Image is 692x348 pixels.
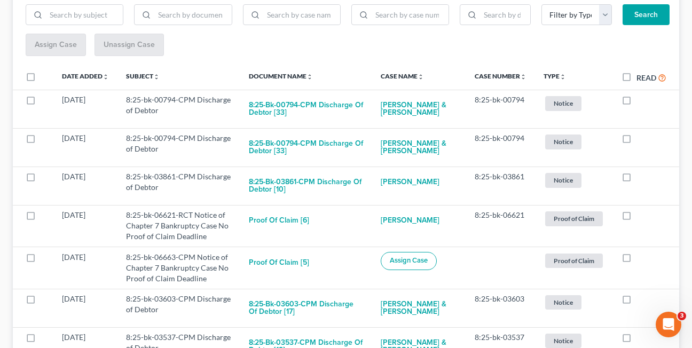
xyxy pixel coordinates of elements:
td: 8:25-bk-06621-RCT Notice of Chapter 7 Bankruptcy Case No Proof of Claim Deadline [117,205,240,247]
td: 8:25-bk-03603-CPM Discharge of Debtor [117,289,240,327]
span: Proof of Claim [545,211,603,226]
button: 8:25-bk-00794-CPM Discharge of Debtor [33] [249,94,364,123]
i: unfold_more [418,74,424,80]
input: Search by subject [46,5,123,25]
td: [DATE] [53,205,117,247]
a: Subjectunfold_more [126,72,160,80]
td: 8:25-bk-03603 [466,289,535,327]
a: Proof of Claim [544,210,604,227]
a: Case Numberunfold_more [475,72,526,80]
button: 8:25-bk-03603-CPM Discharge of Debtor [17] [249,294,364,322]
input: Search by case number [372,5,449,25]
button: 8:25-bk-03861-CPM Discharge of Debtor [10] [249,171,364,200]
button: Search [623,4,670,26]
button: 8:25-bk-00794-CPM Discharge of Debtor [33] [249,133,364,162]
button: Proof of Claim [5] [249,252,309,273]
td: 8:25-bk-00794 [466,128,535,167]
span: Notice [545,334,581,348]
a: [PERSON_NAME] & [PERSON_NAME] [381,294,458,322]
td: 8:25-bk-00794-CPM Discharge of Debtor [117,128,240,167]
i: unfold_more [103,74,109,80]
i: unfold_more [520,74,526,80]
td: [DATE] [53,90,117,128]
input: Search by date [480,5,530,25]
span: 3 [678,312,686,320]
a: Notice [544,171,604,189]
a: [PERSON_NAME] & [PERSON_NAME] [381,133,458,162]
td: 8:25-bk-03861-CPM Discharge of Debtor [117,167,240,205]
a: [PERSON_NAME] [381,171,439,193]
span: Proof of Claim [545,254,603,268]
i: unfold_more [306,74,313,80]
a: Notice [544,94,604,112]
td: [DATE] [53,247,117,289]
td: 8:25-bk-03861 [466,167,535,205]
input: Search by document name [154,5,231,25]
button: Assign Case [381,252,437,270]
td: 8:25-bk-06663-CPM Notice of Chapter 7 Bankruptcy Case No Proof of Claim Deadline [117,247,240,289]
i: unfold_more [153,74,160,80]
a: [PERSON_NAME] & [PERSON_NAME] [381,94,458,123]
span: Assign Case [390,256,428,265]
a: Document Nameunfold_more [249,72,313,80]
a: Case Nameunfold_more [381,72,424,80]
a: Notice [544,294,604,311]
span: Notice [545,135,581,149]
td: [DATE] [53,128,117,167]
td: 8:25-bk-00794-CPM Discharge of Debtor [117,90,240,128]
a: Typeunfold_more [544,72,566,80]
button: Proof of Claim [6] [249,210,309,231]
td: 8:25-bk-00794 [466,90,535,128]
span: Notice [545,96,581,110]
a: Proof of Claim [544,252,604,270]
td: [DATE] [53,167,117,205]
td: 8:25-bk-06621 [466,205,535,247]
input: Search by case name [263,5,340,25]
a: Date Addedunfold_more [62,72,109,80]
i: unfold_more [560,74,566,80]
label: Read [636,72,656,83]
span: Notice [545,173,581,187]
a: [PERSON_NAME] [381,210,439,231]
span: Notice [545,295,581,310]
a: Notice [544,133,604,151]
iframe: Intercom live chat [656,312,681,337]
td: [DATE] [53,289,117,327]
